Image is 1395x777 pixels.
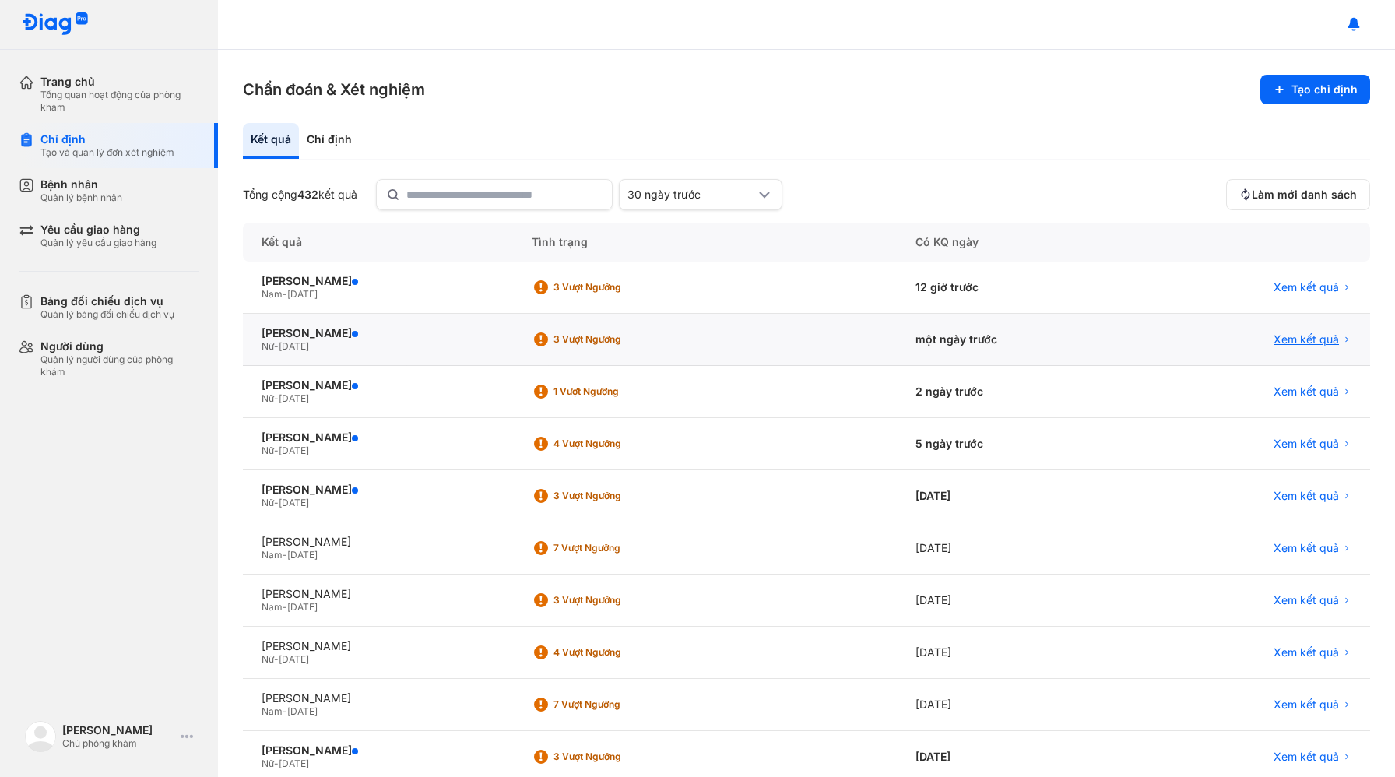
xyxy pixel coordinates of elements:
div: [PERSON_NAME] [262,691,494,705]
div: 3 Vượt ngưỡng [553,490,678,502]
span: [DATE] [279,653,309,665]
div: Kết quả [243,223,513,262]
span: [DATE] [279,497,309,508]
div: [PERSON_NAME] [262,378,494,392]
button: Tạo chỉ định [1260,75,1370,104]
div: 7 Vượt ngưỡng [553,542,678,554]
span: [DATE] [279,758,309,769]
span: Nữ [262,758,274,769]
span: Nam [262,705,283,717]
span: - [283,549,287,561]
span: [DATE] [287,549,318,561]
span: Xem kết quả [1274,750,1339,764]
span: [DATE] [287,705,318,717]
div: 5 ngày trước [897,418,1137,470]
div: 7 Vượt ngưỡng [553,698,678,711]
div: [DATE] [897,470,1137,522]
div: [DATE] [897,575,1137,627]
div: 3 Vượt ngưỡng [553,594,678,606]
img: logo [25,721,56,752]
div: 3 Vượt ngưỡng [553,281,678,294]
span: [DATE] [279,392,309,404]
div: Quản lý yêu cầu giao hàng [40,237,156,249]
span: Nữ [262,340,274,352]
div: [PERSON_NAME] [62,723,174,737]
span: - [274,340,279,352]
div: 3 Vượt ngưỡng [553,333,678,346]
div: Quản lý bảng đối chiếu dịch vụ [40,308,174,321]
span: - [274,758,279,769]
span: - [274,392,279,404]
span: Xem kết quả [1274,437,1339,451]
div: Tạo và quản lý đơn xét nghiệm [40,146,174,159]
span: Xem kết quả [1274,541,1339,555]
div: [DATE] [897,522,1137,575]
div: Bệnh nhân [40,178,122,192]
div: Có KQ ngày [897,223,1137,262]
span: - [283,601,287,613]
span: Xem kết quả [1274,645,1339,659]
div: [PERSON_NAME] [262,483,494,497]
span: Xem kết quả [1274,385,1339,399]
div: Quản lý người dùng của phòng khám [40,353,199,378]
span: [DATE] [287,288,318,300]
span: Nữ [262,392,274,404]
button: Làm mới danh sách [1226,179,1370,210]
span: - [274,497,279,508]
div: [PERSON_NAME] [262,326,494,340]
div: Tổng cộng kết quả [243,188,357,202]
div: 3 Vượt ngưỡng [553,751,678,763]
span: [DATE] [279,445,309,456]
span: [DATE] [279,340,309,352]
span: Xem kết quả [1274,593,1339,607]
span: Nam [262,288,283,300]
span: Nữ [262,653,274,665]
span: Nam [262,601,283,613]
div: [PERSON_NAME] [262,274,494,288]
span: Nam [262,549,283,561]
h3: Chẩn đoán & Xét nghiệm [243,79,425,100]
span: Xem kết quả [1274,280,1339,294]
span: Xem kết quả [1274,489,1339,503]
div: Người dùng [40,339,199,353]
div: Quản lý bệnh nhân [40,192,122,204]
div: [PERSON_NAME] [262,744,494,758]
div: Tổng quan hoạt động của phòng khám [40,89,199,114]
div: [PERSON_NAME] [262,639,494,653]
span: - [274,653,279,665]
div: [DATE] [897,679,1137,731]
div: Trang chủ [40,75,199,89]
div: 30 ngày trước [627,188,755,202]
div: 2 ngày trước [897,366,1137,418]
div: Yêu cầu giao hàng [40,223,156,237]
span: [DATE] [287,601,318,613]
div: Kết quả [243,123,299,159]
div: 4 Vượt ngưỡng [553,438,678,450]
div: [PERSON_NAME] [262,431,494,445]
div: 1 Vượt ngưỡng [553,385,678,398]
span: Xem kết quả [1274,332,1339,346]
div: Bảng đối chiếu dịch vụ [40,294,174,308]
div: 12 giờ trước [897,262,1137,314]
div: Chủ phòng khám [62,737,174,750]
div: Tình trạng [513,223,897,262]
span: Nữ [262,497,274,508]
div: Chỉ định [40,132,174,146]
span: - [283,705,287,717]
span: Làm mới danh sách [1252,188,1357,202]
span: Nữ [262,445,274,456]
div: [PERSON_NAME] [262,535,494,549]
img: logo [22,12,89,37]
span: Xem kết quả [1274,698,1339,712]
span: 432 [297,188,318,201]
span: - [274,445,279,456]
div: một ngày trước [897,314,1137,366]
span: - [283,288,287,300]
div: [DATE] [897,627,1137,679]
div: 4 Vượt ngưỡng [553,646,678,659]
div: [PERSON_NAME] [262,587,494,601]
div: Chỉ định [299,123,360,159]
